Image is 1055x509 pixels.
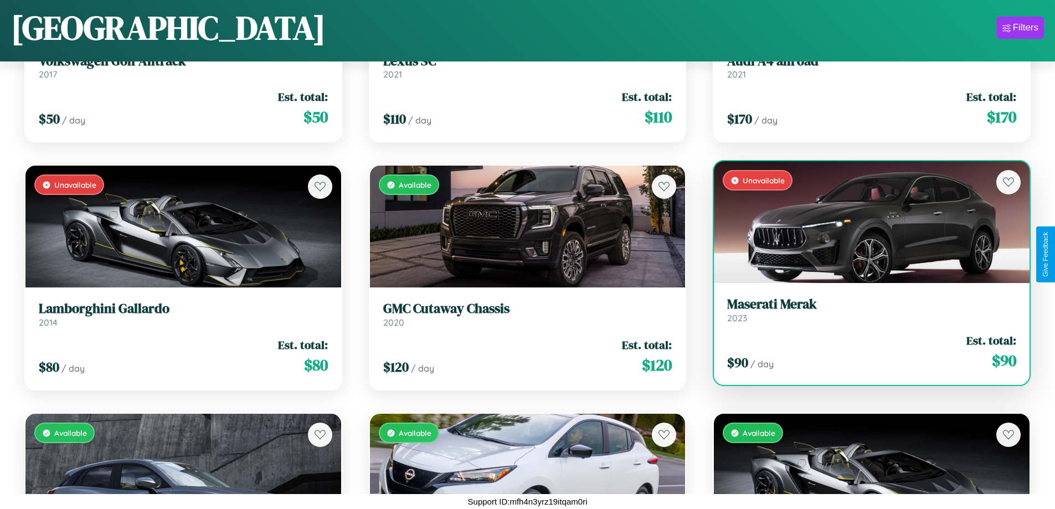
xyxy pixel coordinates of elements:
[54,180,96,189] span: Unavailable
[622,337,672,353] span: Est. total:
[727,53,1016,80] a: Audi A4 allroad2021
[622,89,672,105] span: Est. total:
[383,110,406,128] span: $ 110
[399,428,431,438] span: Available
[997,17,1044,39] button: Filters
[987,106,1016,128] span: $ 170
[750,358,774,369] span: / day
[1042,232,1049,277] div: Give Feedback
[39,301,328,328] a: Lamborghini Gallardo2014
[278,337,328,353] span: Est. total:
[727,110,752,128] span: $ 170
[468,494,588,509] p: Support ID: mfh4n3yrz19itqam0ri
[303,106,328,128] span: $ 50
[39,53,328,69] h3: Volkswagen Golf Alltrack
[39,317,58,328] span: 2014
[992,349,1016,372] span: $ 90
[54,428,87,438] span: Available
[966,332,1016,348] span: Est. total:
[1013,22,1038,33] div: Filters
[743,428,775,438] span: Available
[727,296,1016,323] a: Maserati Merak2023
[39,69,57,80] span: 2017
[39,53,328,80] a: Volkswagen Golf Alltrack2017
[727,69,746,80] span: 2021
[61,363,85,374] span: / day
[383,301,672,317] h3: GMC Cutaway Chassis
[383,53,672,80] a: Lexus SC2021
[383,317,404,328] span: 2020
[399,180,431,189] span: Available
[727,312,747,323] span: 2023
[383,358,409,376] span: $ 120
[39,110,60,128] span: $ 50
[754,115,778,126] span: / day
[11,5,326,50] h1: [GEOGRAPHIC_DATA]
[408,115,431,126] span: / day
[304,354,328,376] span: $ 80
[966,89,1016,105] span: Est. total:
[62,115,85,126] span: / day
[743,176,785,185] span: Unavailable
[383,69,402,80] span: 2021
[383,301,672,328] a: GMC Cutaway Chassis2020
[645,106,672,128] span: $ 110
[727,296,1016,312] h3: Maserati Merak
[278,89,328,105] span: Est. total:
[411,363,434,374] span: / day
[642,354,672,376] span: $ 120
[727,353,748,372] span: $ 90
[39,301,328,317] h3: Lamborghini Gallardo
[39,358,59,376] span: $ 80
